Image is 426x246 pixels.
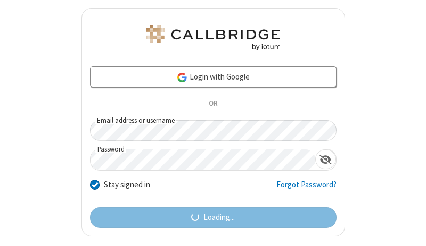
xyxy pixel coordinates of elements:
div: Show password [315,149,336,169]
span: OR [204,97,222,112]
span: Loading... [203,211,235,224]
a: Login with Google [90,66,337,88]
input: Password [91,149,315,170]
button: Loading... [90,207,337,228]
iframe: Chat [399,218,418,239]
label: Stay signed in [104,179,150,191]
img: google-icon.png [176,72,188,83]
img: Astra [144,25,282,50]
input: Email address or username [90,120,337,141]
a: Forgot Password? [276,179,337,199]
